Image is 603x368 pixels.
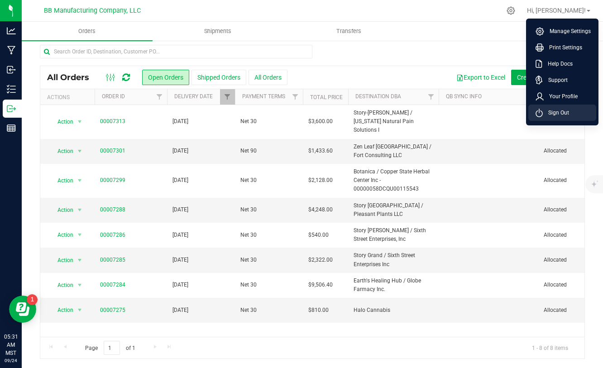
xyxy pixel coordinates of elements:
[74,279,86,292] span: select
[354,201,433,219] span: Story [GEOGRAPHIC_DATA] / Pleasant Plants LLC
[49,229,74,241] span: Action
[517,74,565,81] span: Create new order
[49,279,74,292] span: Action
[7,124,16,133] inline-svg: Reports
[9,296,36,323] iframe: Resource center
[525,341,575,354] span: 1 - 8 of 8 items
[354,226,433,244] span: Story [PERSON_NAME] / Sixth Street Enterprises, Inc
[240,176,297,185] span: Net 30
[543,108,569,117] span: Sign Out
[7,65,16,74] inline-svg: Inbound
[153,22,283,41] a: Shipments
[543,76,568,85] span: Support
[424,89,439,105] a: Filter
[7,85,16,94] inline-svg: Inventory
[354,277,433,294] span: Earth's Healing Hub / Globe Farmacy Inc.
[74,204,86,216] span: select
[174,93,213,100] a: Delivery Date
[100,256,125,264] a: 00007285
[310,94,343,100] a: Total Price
[7,104,16,113] inline-svg: Outbound
[142,70,189,85] button: Open Orders
[240,231,297,239] span: Net 30
[49,174,74,187] span: Action
[527,7,586,14] span: Hi, [PERSON_NAME]!
[74,304,86,316] span: select
[74,254,86,267] span: select
[100,231,125,239] a: 00007286
[40,45,312,58] input: Search Order ID, Destination, Customer PO...
[308,206,333,214] span: $4,248.00
[544,206,601,214] span: Allocated
[49,254,74,267] span: Action
[308,281,333,289] span: $9,506.40
[354,143,433,160] span: Zen Leaf [GEOGRAPHIC_DATA] / Fort Consulting LLC
[220,89,235,105] a: Filter
[74,174,86,187] span: select
[544,27,591,36] span: Manage Settings
[354,306,433,315] span: Halo Cannabis
[172,147,188,155] span: [DATE]
[49,204,74,216] span: Action
[544,147,601,155] span: Allocated
[66,27,108,35] span: Orders
[7,26,16,35] inline-svg: Analytics
[27,294,38,305] iframe: Resource center unread badge
[324,27,373,35] span: Transfers
[100,147,125,155] a: 00007301
[354,167,433,194] span: Botanica / Copper State Herbal Center Inc - 00000058DCQU00115543
[505,6,517,15] div: Manage settings
[191,70,246,85] button: Shipped Orders
[240,206,297,214] span: Net 30
[100,176,125,185] a: 00007299
[544,306,601,315] span: Allocated
[240,256,297,264] span: Net 30
[544,231,601,239] span: Allocated
[172,206,188,214] span: [DATE]
[528,105,596,121] li: Sign Out
[240,281,297,289] span: Net 30
[100,117,125,126] a: 00007313
[172,231,188,239] span: [DATE]
[308,231,329,239] span: $540.00
[172,176,188,185] span: [DATE]
[192,27,244,35] span: Shipments
[172,306,188,315] span: [DATE]
[49,304,74,316] span: Action
[74,115,86,128] span: select
[104,341,120,355] input: 1
[4,333,18,357] p: 05:31 AM MST
[544,92,578,101] span: Your Profile
[240,117,297,126] span: Net 30
[308,306,329,315] span: $810.00
[4,357,18,364] p: 09/24
[49,115,74,128] span: Action
[49,145,74,158] span: Action
[544,43,582,52] span: Print Settings
[355,93,401,100] a: Destination DBA
[523,89,538,105] a: Filter
[450,70,511,85] button: Export to Excel
[47,72,98,82] span: All Orders
[240,147,297,155] span: Net 90
[242,93,285,100] a: Payment Terms
[249,70,287,85] button: All Orders
[77,341,143,355] span: Page of 1
[544,281,601,289] span: Allocated
[240,306,297,315] span: Net 30
[288,89,303,105] a: Filter
[100,281,125,289] a: 00007284
[172,256,188,264] span: [DATE]
[74,229,86,241] span: select
[536,59,593,68] a: Help Docs
[354,109,433,135] span: Story-[PERSON_NAME] / [US_STATE] Natural Pain Solutions I
[44,7,141,14] span: BB Manufacturing Company, LLC
[542,59,573,68] span: Help Docs
[536,76,593,85] a: Support
[7,46,16,55] inline-svg: Manufacturing
[446,93,482,100] a: QB Sync Info
[74,145,86,158] span: select
[308,117,333,126] span: $3,600.00
[511,70,571,85] button: Create new order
